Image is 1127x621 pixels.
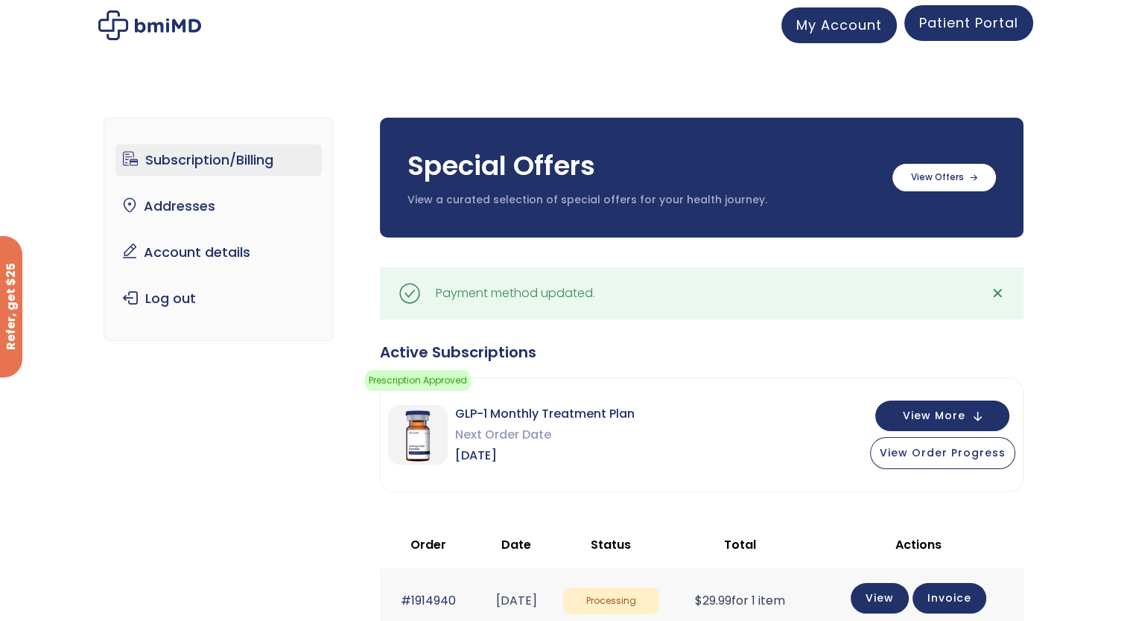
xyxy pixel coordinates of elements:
[115,237,322,268] a: Account details
[407,147,877,185] h3: Special Offers
[903,411,965,421] span: View More
[781,7,897,43] a: My Account
[912,583,986,614] a: Invoice
[875,401,1009,431] button: View More
[455,445,635,466] span: [DATE]
[496,592,537,609] time: [DATE]
[904,5,1033,41] a: Patient Portal
[98,10,201,40] img: My account
[919,13,1018,32] span: Patient Portal
[991,283,1003,304] span: ✕
[407,193,877,208] p: View a curated selection of special offers for your health journey.
[796,16,882,34] span: My Account
[388,405,448,465] img: GLP-1 Monthly Treatment Plan
[115,144,322,176] a: Subscription/Billing
[880,445,1006,460] span: View Order Progress
[455,404,635,424] span: GLP-1 Monthly Treatment Plan
[115,191,322,222] a: Addresses
[380,342,1023,363] div: Active Subscriptions
[365,370,471,391] span: Prescription Approved
[851,583,909,614] a: View
[436,283,595,304] div: Payment method updated.
[695,592,731,609] span: 29.99
[982,278,1012,308] a: ✕
[104,118,334,341] nav: Account pages
[895,536,942,553] span: Actions
[115,283,322,314] a: Log out
[591,536,631,553] span: Status
[401,592,456,609] a: #1914940
[870,437,1015,469] button: View Order Progress
[455,424,635,445] span: Next Order Date
[695,592,702,609] span: $
[724,536,756,553] span: Total
[563,587,659,615] span: Processing
[410,536,446,553] span: Order
[501,536,531,553] span: Date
